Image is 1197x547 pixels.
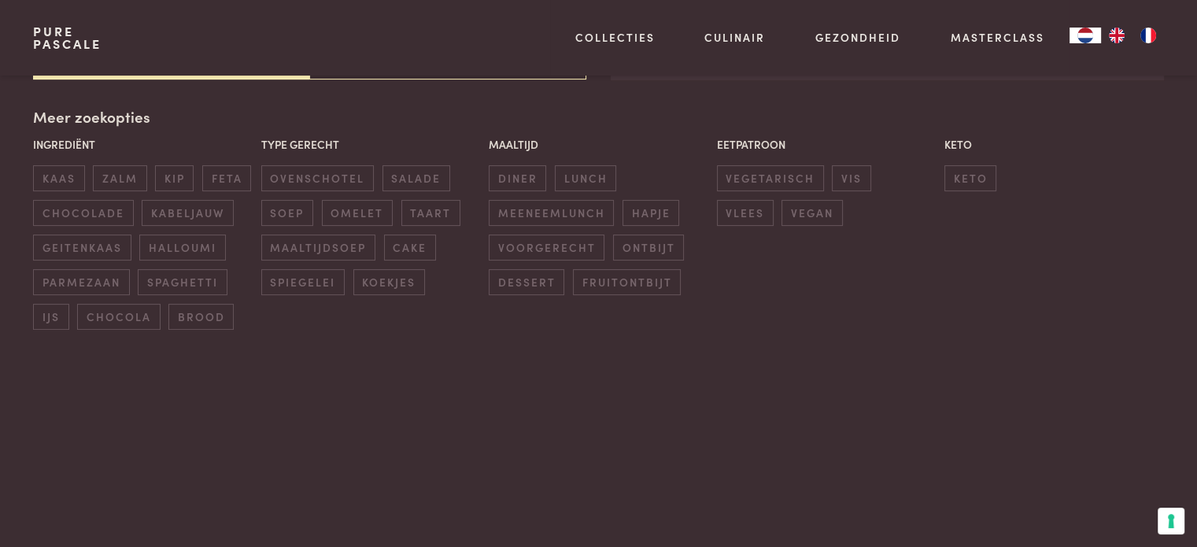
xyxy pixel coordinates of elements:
[717,200,774,226] span: vlees
[322,200,393,226] span: omelet
[1101,28,1132,43] a: EN
[77,304,160,330] span: chocola
[401,200,460,226] span: taart
[33,235,131,261] span: geitenkaas
[489,269,564,295] span: dessert
[489,136,708,153] p: Maaltijd
[1132,28,1164,43] a: FR
[573,269,681,295] span: fruitontbijt
[382,165,450,191] span: salade
[944,136,1164,153] p: Keto
[717,136,937,153] p: Eetpatroon
[33,136,253,153] p: Ingrediënt
[1070,28,1164,43] aside: Language selected: Nederlands
[261,136,481,153] p: Type gerecht
[261,235,375,261] span: maaltijdsoep
[138,269,227,295] span: spaghetti
[139,235,225,261] span: halloumi
[575,29,655,46] a: Collecties
[353,269,425,295] span: koekjes
[261,269,345,295] span: spiegelei
[93,165,146,191] span: zalm
[33,165,84,191] span: kaas
[717,165,824,191] span: vegetarisch
[168,304,234,330] span: brood
[951,29,1044,46] a: Masterclass
[1158,508,1184,534] button: Uw voorkeuren voor toestemming voor trackingtechnologieën
[202,165,251,191] span: feta
[489,200,614,226] span: meeneemlunch
[155,165,194,191] span: kip
[623,200,679,226] span: hapje
[944,165,996,191] span: keto
[33,304,68,330] span: ijs
[33,200,133,226] span: chocolade
[142,200,233,226] span: kabeljauw
[832,165,870,191] span: vis
[1101,28,1164,43] ul: Language list
[555,165,616,191] span: lunch
[1070,28,1101,43] div: Language
[815,29,900,46] a: Gezondheid
[489,165,546,191] span: diner
[261,165,374,191] span: ovenschotel
[33,269,129,295] span: parmezaan
[1070,28,1101,43] a: NL
[704,29,765,46] a: Culinair
[384,235,436,261] span: cake
[613,235,684,261] span: ontbijt
[489,235,604,261] span: voorgerecht
[261,200,313,226] span: soep
[33,25,102,50] a: PurePascale
[781,200,842,226] span: vegan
